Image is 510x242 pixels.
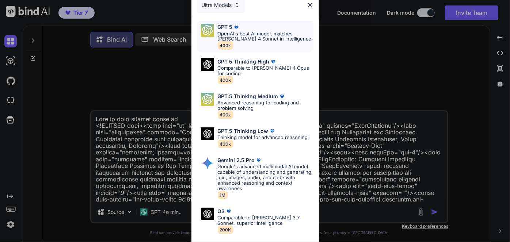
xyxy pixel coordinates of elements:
span: 200K [218,226,233,234]
img: Pick Models [201,208,214,220]
img: premium [255,157,262,164]
p: GPT 5 Thinking Medium [218,93,278,99]
img: premium [269,127,276,135]
span: 1M [218,191,228,199]
img: Pick Models [201,127,214,140]
p: Comparable to [PERSON_NAME] 4 Opus for coding [218,65,313,76]
img: premium [270,58,277,65]
span: 400k [218,140,233,148]
img: premium [278,93,286,100]
p: Comparable to [PERSON_NAME] 3.7 Sonnet, superior intelligence [218,215,313,226]
span: 400k [218,41,233,50]
p: Thinking model for advanced reasoning. [218,135,309,140]
p: GPT 5 [218,24,233,30]
img: Pick Models [201,24,214,37]
img: Pick Models [201,157,214,170]
img: Pick Models [201,58,214,71]
p: O3 [218,208,225,214]
img: close [307,2,313,8]
span: 400k [218,111,233,119]
img: premium [225,208,232,215]
p: Gemini 2.5 Pro [218,157,255,163]
p: GPT 5 Thinking Low [218,128,269,134]
p: GPT 5 Thinking High [218,59,270,65]
img: Pick Models [201,93,214,106]
p: OpenAI's best AI model, matches [PERSON_NAME] 4 Sonnet in Intelligence [218,31,313,42]
img: Pick Models [234,2,240,8]
p: Google's advanced multimodal AI model capable of understanding and generating text, images, audio... [218,164,313,191]
p: Advanced reasoning for coding and problem solving [218,100,313,111]
img: premium [233,24,240,31]
span: 400k [218,76,233,84]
